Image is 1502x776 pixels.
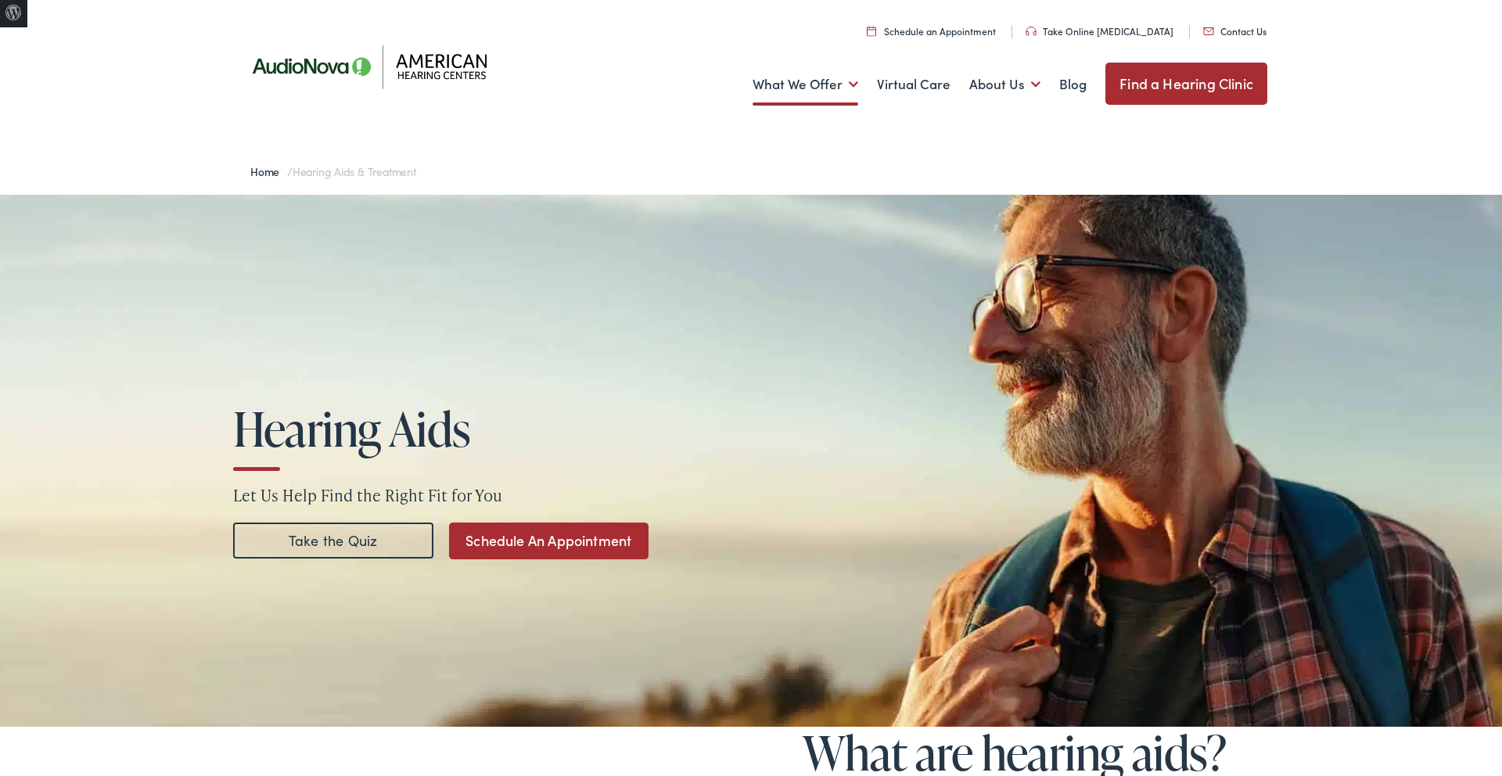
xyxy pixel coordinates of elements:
span: Hearing Aids & Treatment [293,163,416,179]
img: utility icon [1026,27,1037,36]
a: Take Online [MEDICAL_DATA] [1026,24,1173,38]
a: Take the Quiz [233,523,433,559]
p: Let Us Help Find the Right Fit for You [233,483,759,507]
a: What We Offer [753,56,858,113]
a: Schedule An Appointment [449,523,649,559]
a: About Us [969,56,1040,113]
span: / [250,163,416,179]
h1: Hearing Aids [233,403,709,454]
img: utility icon [1203,27,1214,35]
a: Home [250,163,287,179]
img: utility icon [867,26,876,36]
a: Virtual Care [877,56,950,113]
a: Schedule an Appointment [867,24,996,38]
a: Find a Hearing Clinic [1105,63,1267,105]
a: Blog [1059,56,1087,113]
a: Contact Us [1203,24,1267,38]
